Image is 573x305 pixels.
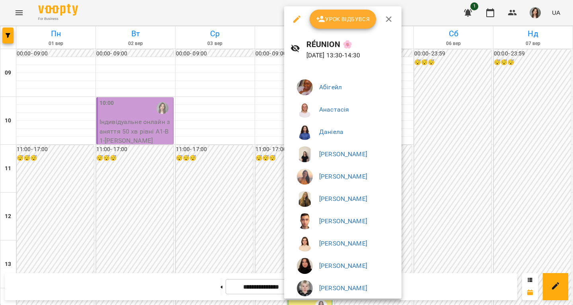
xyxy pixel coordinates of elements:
img: a3bfcddf6556b8c8331b99a2d66cc7fb.png [297,146,313,162]
a: Абігейл [319,83,342,91]
h6: RÉUNION 🌸 [306,38,395,51]
a: [PERSON_NAME] [319,217,367,225]
a: [PERSON_NAME] [319,240,367,247]
span: Урок відбувся [316,14,370,24]
img: 76124efe13172d74632d2d2d3678e7ed.png [297,236,313,252]
img: 896d7bd98bada4a398fcb6f6c121a1d1.png [297,124,313,140]
p: [DATE] 13:30 - 14:30 [306,51,395,60]
a: Анастасія [319,106,349,113]
img: 9b05a8dea675503133ecd8c94249fdf9.jpg [297,213,313,229]
a: [PERSON_NAME] [319,284,367,292]
a: Даніела [319,128,343,136]
a: [PERSON_NAME] [319,173,367,180]
img: c457bc25f92e1434809b629e4001d191.jpg [297,79,313,95]
img: f03f69f67fb0d43a17b4b22e2420ed0c.jpg [297,258,313,274]
a: [PERSON_NAME] [319,262,367,270]
button: Урок відбувся [310,10,376,29]
a: [PERSON_NAME] [319,195,367,203]
img: e6b29b008becd306e3c71aec93de28f6.jpeg [297,280,313,296]
img: 069e1e257d5519c3c657f006daa336a6.png [297,169,313,185]
img: 7b3448e7bfbed3bd7cdba0ed84700e25.png [297,102,313,118]
a: [PERSON_NAME] [319,150,367,158]
img: e6d74434a37294e684abaaa8ba944af6.png [297,191,313,207]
